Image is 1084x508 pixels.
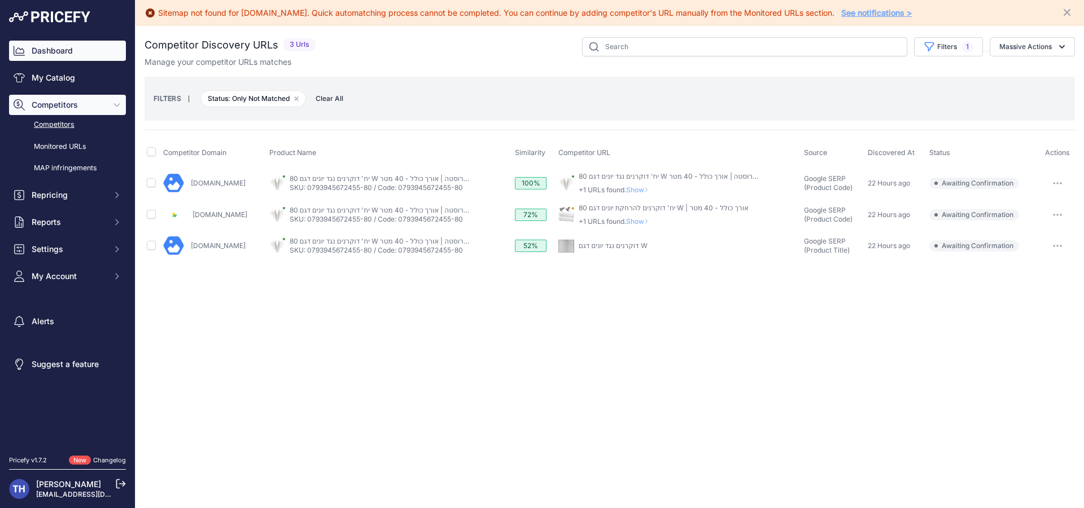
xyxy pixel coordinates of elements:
[579,204,749,212] a: 80 יח' דוקרנים להרחקת יונים דגם W | אורך כולל - 40 מטר
[283,38,316,51] span: 3 Urls
[9,266,126,286] button: My Account
[515,177,547,189] div: 100%
[290,237,491,245] a: 80 יח' דוקרנים נגד יונים דגם W קוצים מנירוסטה | אורך כולל - 40 מטר
[9,11,90,23] img: Pricefy Logo
[69,456,91,465] span: New
[558,148,610,157] span: Competitor URL
[290,183,463,192] a: SKU: 0793945672455-80 / Code: 0793945672455-80
[290,174,491,183] a: 80 יח' דוקרנים נגד יונים דגם W קוצים מנירוסטה | אורך כולל - 40 מטר
[914,37,983,56] button: Filters1
[181,95,196,102] small: |
[9,137,126,157] a: Monitored URLs
[93,456,126,464] a: Changelog
[9,185,126,205] button: Repricing
[841,8,912,17] a: See notifications >
[191,241,246,250] a: [DOMAIN_NAME]
[145,56,291,68] p: Manage your competitor URLs matches
[32,189,106,201] span: Repricing
[626,185,653,194] span: Show
[9,41,126,61] a: Dashboard
[290,246,463,254] a: SKU: 0793945672455-80 / Code: 0793945672455-80
[515,209,547,221] div: 72%
[515,148,545,157] span: Similarity
[929,148,950,157] span: Status
[804,174,853,192] span: Google SERP (Product Code)
[9,95,126,115] button: Competitors
[579,172,780,180] a: 80 יח' דוקרנים נגד יונים דגם W קוצים מנירוסטה | אורך כולל - 40 מטר
[579,217,749,226] p: +1 URLs found.
[32,99,106,111] span: Competitors
[9,354,126,374] a: Suggest a feature
[163,148,226,157] span: Competitor Domain
[158,7,834,19] div: Sitemap not found for [DOMAIN_NAME]. Quick automatching process cannot be completed. You can cont...
[1061,5,1075,18] button: Close
[32,244,106,255] span: Settings
[269,148,316,157] span: Product Name
[868,148,915,157] span: Discovered At
[9,239,126,259] button: Settings
[290,215,463,223] a: SKU: 0793945672455-80 / Code: 0793945672455-80
[310,93,349,104] button: Clear All
[804,237,850,254] span: Google SERP (Product Title)
[1045,148,1070,157] span: Actions
[191,179,246,187] a: [DOMAIN_NAME]
[929,240,1019,251] span: Awaiting Confirmation
[193,210,247,219] a: [DOMAIN_NAME]
[990,37,1075,56] button: Massive Actions
[145,37,278,53] h2: Competitor Discovery URLs
[626,217,653,226] span: Show
[9,158,126,178] a: MAP infringements
[9,115,126,135] a: Competitors
[579,241,648,250] a: דוקרנים נגד יונים דגם W
[961,41,973,52] span: 1
[804,206,853,223] span: Google SERP (Product Code)
[9,41,126,442] nav: Sidebar
[154,94,181,103] small: FILTERS
[868,210,910,219] span: 22 Hours ago
[290,206,491,214] a: 80 יח' דוקרנים נגד יונים דגם W קוצים מנירוסטה | אורך כולל - 40 מטר
[579,185,759,195] p: +1 URLs found.
[9,212,126,232] button: Reports
[868,179,910,187] span: 22 Hours ago
[200,90,306,107] span: Status: Only Not Matched
[36,479,101,489] a: [PERSON_NAME]
[32,217,106,228] span: Reports
[582,37,907,56] input: Search
[515,240,547,252] div: 52%
[929,209,1019,220] span: Awaiting Confirmation
[9,311,126,332] a: Alerts
[804,148,827,157] span: Source
[9,68,126,88] a: My Catalog
[36,490,154,498] a: [EMAIL_ADDRESS][DOMAIN_NAME]
[32,271,106,282] span: My Account
[9,456,47,465] div: Pricefy v1.7.2
[868,241,910,250] span: 22 Hours ago
[929,178,1019,189] span: Awaiting Confirmation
